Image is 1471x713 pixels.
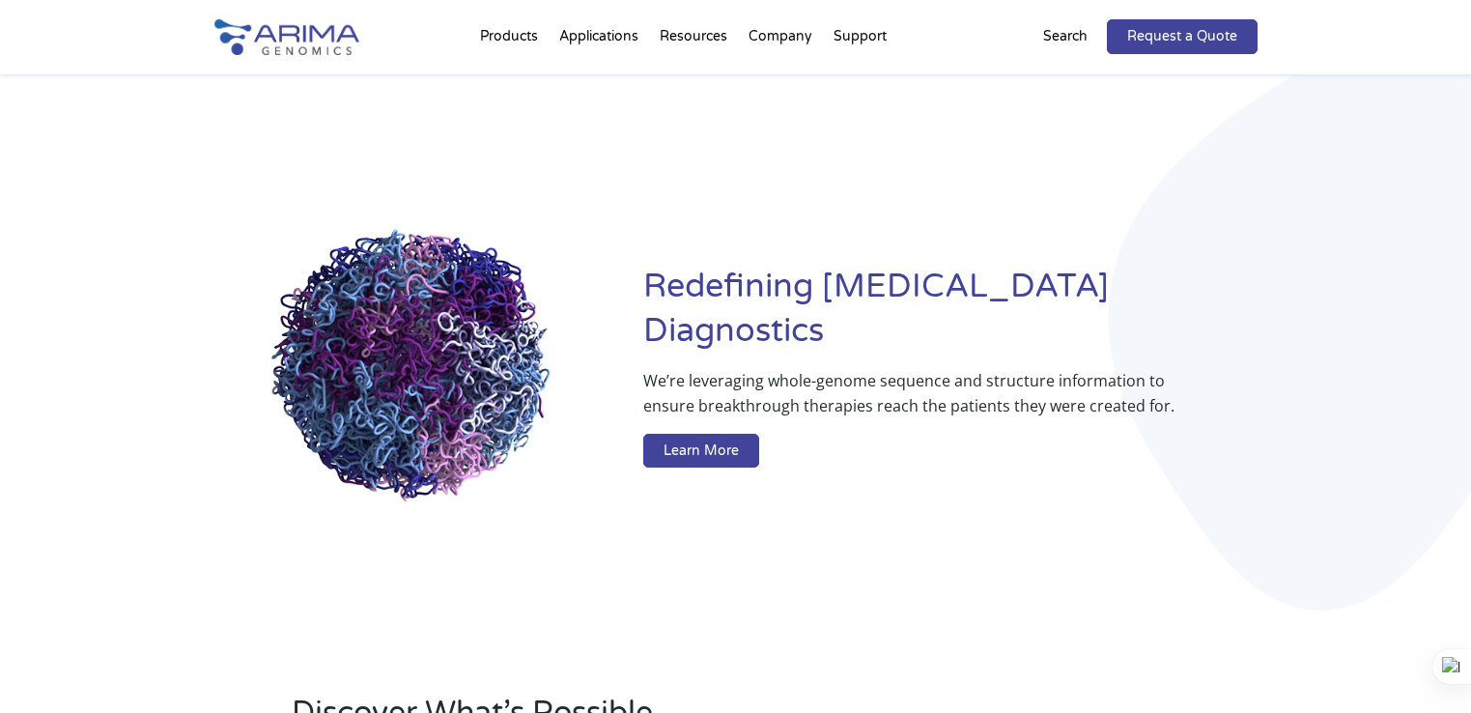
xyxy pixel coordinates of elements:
a: Learn More [643,434,759,469]
p: Search [1043,24,1088,49]
iframe: Chat Widget [1374,620,1471,713]
a: Request a Quote [1107,19,1258,54]
h1: Redefining [MEDICAL_DATA] Diagnostics [643,265,1257,368]
img: Arima-Genomics-logo [214,19,359,55]
p: We’re leveraging whole-genome sequence and structure information to ensure breakthrough therapies... [643,368,1179,434]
